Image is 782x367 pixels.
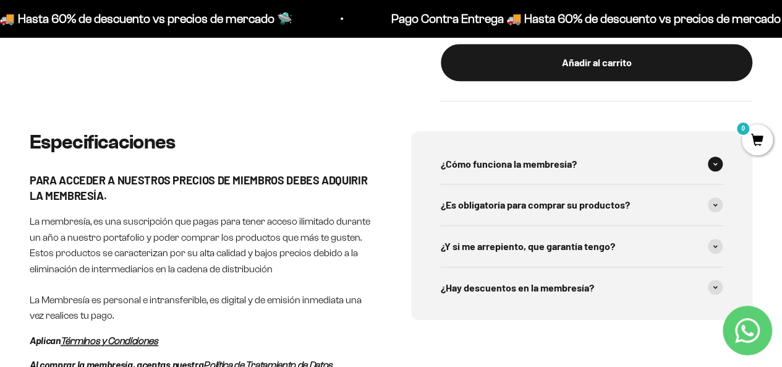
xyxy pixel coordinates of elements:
[441,226,723,267] summary: ¿Y si me arrepiento, que garantía tengo?
[441,238,615,254] span: ¿Y si me arrepiento, que garantía tengo?
[30,131,372,153] h2: Especificaciones
[441,156,577,172] span: ¿Cómo funciona la membresía?
[30,334,61,346] em: Aplican
[30,173,367,202] strong: PARA ACCEDER A NUESTROS PRECIOS DE MIEMBROS DEBES ADQUIRIR LA MEMBRESÍA.
[742,134,773,148] a: 0
[30,292,372,324] p: La Membresía es personal e intransferible, es digital y de emisión inmediata una vez realices tu ...
[441,44,752,81] button: Añadir al carrito
[441,280,594,296] span: ¿Hay descuentos en la membresía?
[441,184,723,225] summary: ¿Es obligatoría para comprar su productos?
[465,54,728,71] div: Añadir al carrito
[30,214,372,277] p: La membresía, es una suscripción que pagas para tener acceso ilimitado durante un año a nuestro p...
[736,121,750,136] mark: 0
[441,197,630,213] span: ¿Es obligatoría para comprar su productos?
[441,144,723,184] summary: ¿Cómo funciona la membresía?
[441,267,723,308] summary: ¿Hay descuentos en la membresía?
[61,335,158,346] a: Términos y Condiciones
